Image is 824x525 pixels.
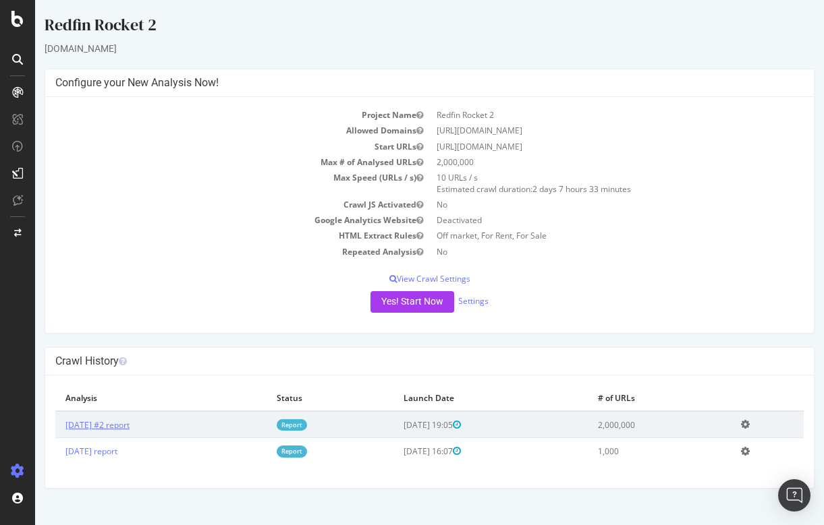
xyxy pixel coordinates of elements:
td: [URL][DOMAIN_NAME] [395,139,769,154]
button: Yes! Start Now [335,291,419,313]
td: Off market, For Rent, For Sale [395,228,769,243]
td: Repeated Analysis [20,244,395,259]
td: Project Name [20,107,395,123]
td: Max Speed (URLs / s) [20,170,395,197]
a: [DATE] report [30,445,82,457]
th: Launch Date [358,385,553,411]
td: Redfin Rocket 2 [395,107,769,123]
td: [URL][DOMAIN_NAME] [395,123,769,138]
td: 10 URLs / s Estimated crawl duration: [395,170,769,197]
td: Start URLs [20,139,395,154]
span: [DATE] 16:07 [368,445,426,457]
a: Report [242,445,272,457]
td: Deactivated [395,212,769,228]
th: # of URLs [553,385,696,411]
th: Analysis [20,385,231,411]
td: Max # of Analysed URLs [20,154,395,170]
h4: Configure your New Analysis Now! [20,76,769,90]
p: View Crawl Settings [20,273,769,284]
td: No [395,197,769,212]
span: [DATE] 19:05 [368,419,426,431]
th: Status [231,385,358,411]
div: Open Intercom Messenger [778,479,811,512]
a: [DATE] #2 report [30,419,94,431]
span: 2 days 7 hours 33 minutes [497,183,596,195]
a: Report [242,419,272,431]
td: 1,000 [553,438,696,464]
td: 2,000,000 [553,411,696,438]
td: No [395,244,769,259]
td: Crawl JS Activated [20,197,395,212]
div: Redfin Rocket 2 [9,13,779,42]
td: 2,000,000 [395,154,769,170]
div: [DOMAIN_NAME] [9,42,779,55]
h4: Crawl History [20,354,769,368]
td: HTML Extract Rules [20,228,395,243]
a: Settings [423,295,454,307]
td: Allowed Domains [20,123,395,138]
td: Google Analytics Website [20,212,395,228]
